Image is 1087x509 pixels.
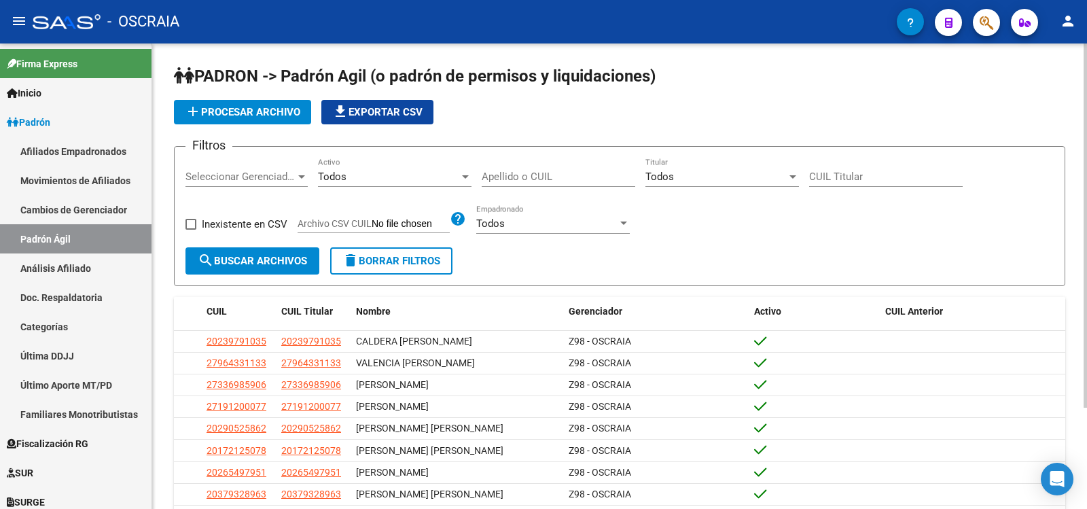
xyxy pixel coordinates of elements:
span: 20239791035 [207,336,266,347]
span: SUR [7,466,33,480]
datatable-header-cell: CUIL Anterior [880,297,1065,326]
button: Buscar Archivos [185,247,319,275]
mat-icon: person [1060,13,1076,29]
span: Seleccionar Gerenciador [185,171,296,183]
span: [PERSON_NAME] [PERSON_NAME] [356,423,503,434]
span: Borrar Filtros [342,255,440,267]
span: 20172125078 [281,445,341,456]
datatable-header-cell: CUIL [201,297,276,326]
span: Inexistente en CSV [202,216,287,232]
span: Buscar Archivos [198,255,307,267]
span: VALENCIA [PERSON_NAME] [356,357,475,368]
datatable-header-cell: Nombre [351,297,563,326]
button: Borrar Filtros [330,247,452,275]
span: 27336985906 [281,379,341,390]
span: [PERSON_NAME] [356,467,429,478]
span: 20290525862 [207,423,266,434]
span: Activo [754,306,781,317]
span: 27964331133 [207,357,266,368]
span: Padrón [7,115,50,130]
mat-icon: search [198,252,214,268]
span: 20239791035 [281,336,341,347]
button: Exportar CSV [321,100,433,124]
span: [PERSON_NAME] [PERSON_NAME] [356,445,503,456]
span: Z98 - OSCRAIA [569,357,631,368]
span: Fiscalización RG [7,436,88,451]
span: - OSCRAIA [107,7,179,37]
datatable-header-cell: CUIL Titular [276,297,351,326]
button: Procesar archivo [174,100,311,124]
span: Todos [645,171,674,183]
span: 20172125078 [207,445,266,456]
span: 27964331133 [281,357,341,368]
div: Open Intercom Messenger [1041,463,1073,495]
mat-icon: help [450,211,466,227]
span: Todos [318,171,346,183]
span: 27336985906 [207,379,266,390]
span: 27191200077 [207,401,266,412]
span: Exportar CSV [332,106,423,118]
span: Procesar archivo [185,106,300,118]
mat-icon: add [185,103,201,120]
span: Nombre [356,306,391,317]
h3: Filtros [185,136,232,155]
span: Z98 - OSCRAIA [569,336,631,347]
span: Z98 - OSCRAIA [569,445,631,456]
mat-icon: delete [342,252,359,268]
span: 20379328963 [281,489,341,499]
datatable-header-cell: Gerenciador [563,297,749,326]
span: Archivo CSV CUIL [298,218,372,229]
input: Archivo CSV CUIL [372,218,450,230]
span: CALDERA [PERSON_NAME] [356,336,472,347]
span: [PERSON_NAME] [356,401,429,412]
mat-icon: file_download [332,103,349,120]
span: CUIL Titular [281,306,333,317]
span: 20290525862 [281,423,341,434]
span: Firma Express [7,56,77,71]
span: 20265497951 [281,467,341,478]
span: Z98 - OSCRAIA [569,489,631,499]
datatable-header-cell: Activo [749,297,880,326]
span: [PERSON_NAME] [PERSON_NAME] [356,489,503,499]
span: PADRON -> Padrón Agil (o padrón de permisos y liquidaciones) [174,67,656,86]
span: CUIL [207,306,227,317]
span: 20379328963 [207,489,266,499]
span: 20265497951 [207,467,266,478]
span: Z98 - OSCRAIA [569,401,631,412]
span: Gerenciador [569,306,622,317]
span: Inicio [7,86,41,101]
span: Z98 - OSCRAIA [569,423,631,434]
span: Todos [476,217,505,230]
span: CUIL Anterior [885,306,943,317]
mat-icon: menu [11,13,27,29]
span: [PERSON_NAME] [356,379,429,390]
span: Z98 - OSCRAIA [569,467,631,478]
span: 27191200077 [281,401,341,412]
span: Z98 - OSCRAIA [569,379,631,390]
